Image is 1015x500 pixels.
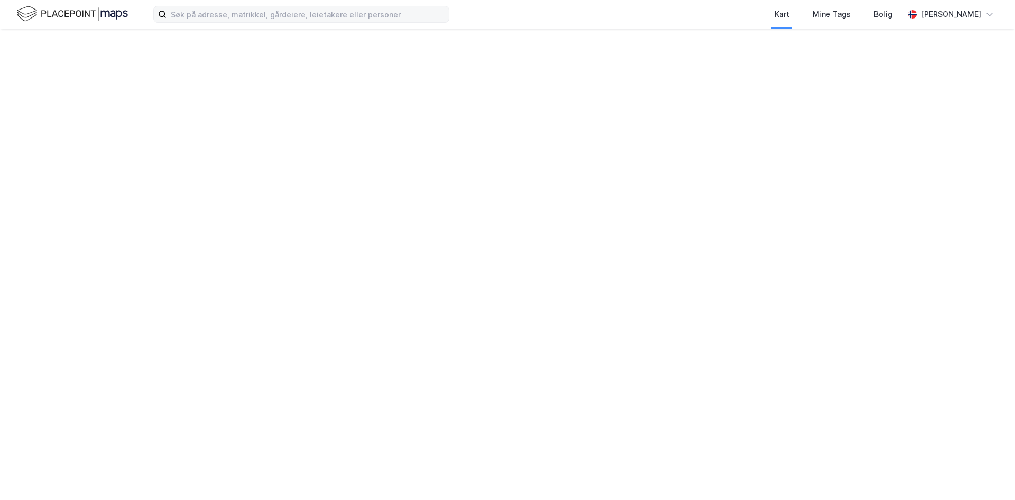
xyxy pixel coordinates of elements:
input: Søk på adresse, matrikkel, gårdeiere, leietakere eller personer [167,6,449,22]
div: [PERSON_NAME] [921,8,981,21]
div: Mine Tags [813,8,851,21]
div: Kart [774,8,789,21]
img: logo.f888ab2527a4732fd821a326f86c7f29.svg [17,5,128,23]
div: Bolig [874,8,892,21]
